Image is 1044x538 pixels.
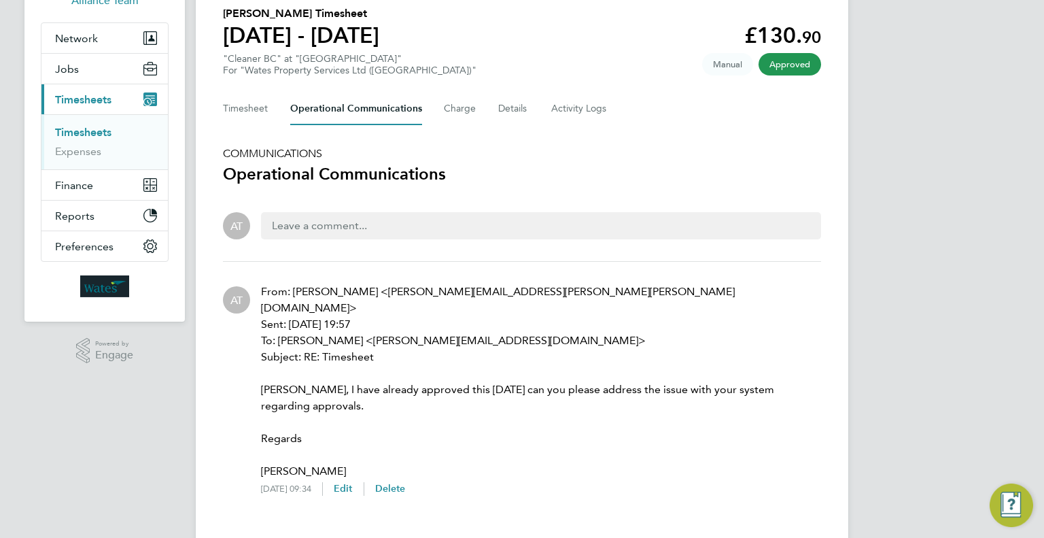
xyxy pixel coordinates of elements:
[230,218,243,233] span: AT
[223,5,379,22] h2: [PERSON_NAME] Timesheet
[744,22,821,48] app-decimal: £130.
[230,292,243,307] span: AT
[41,54,168,84] button: Jobs
[375,483,406,494] span: Delete
[41,114,168,169] div: Timesheets
[41,170,168,200] button: Finance
[55,179,93,192] span: Finance
[41,23,168,53] button: Network
[76,338,134,364] a: Powered byEngage
[261,284,821,365] p: From: [PERSON_NAME] <[PERSON_NAME][EMAIL_ADDRESS][PERSON_NAME][PERSON_NAME][DOMAIN_NAME]> Sent: [...
[334,483,353,494] span: Edit
[223,163,821,185] h3: Operational Communications
[223,53,476,76] div: "Cleaner BC" at "[GEOGRAPHIC_DATA]"
[223,93,268,125] button: Timesheet
[41,201,168,231] button: Reports
[223,212,250,239] div: Alliance Team
[95,350,133,361] span: Engage
[261,484,322,494] div: [DATE] 09:34
[41,275,169,297] a: Go to home page
[55,145,101,158] a: Expenses
[41,231,168,261] button: Preferences
[261,365,821,480] p: [PERSON_NAME], I have already approved this [DATE] can you please address the issue with your sys...
[223,22,379,49] h1: [DATE] - [DATE]
[498,93,529,125] button: Details
[95,338,133,350] span: Powered by
[55,240,114,253] span: Preferences
[802,27,821,47] span: 90
[551,93,608,125] button: Activity Logs
[444,93,476,125] button: Charge
[290,93,422,125] button: Operational Communications
[55,93,111,106] span: Timesheets
[223,147,821,161] h5: COMMUNICATIONS
[55,126,111,139] a: Timesheets
[55,63,79,75] span: Jobs
[55,32,98,45] span: Network
[759,53,821,75] span: This timesheet has been approved.
[41,84,168,114] button: Timesheets
[223,65,476,76] div: For "Wates Property Services Ltd ([GEOGRAPHIC_DATA])"
[990,484,1033,527] button: Engage Resource Center
[334,482,353,496] button: Edit
[55,209,94,222] span: Reports
[702,53,753,75] span: This timesheet was manually created.
[375,482,406,496] button: Delete
[223,286,250,314] div: Alliance Team
[80,275,129,297] img: wates-logo-retina.png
